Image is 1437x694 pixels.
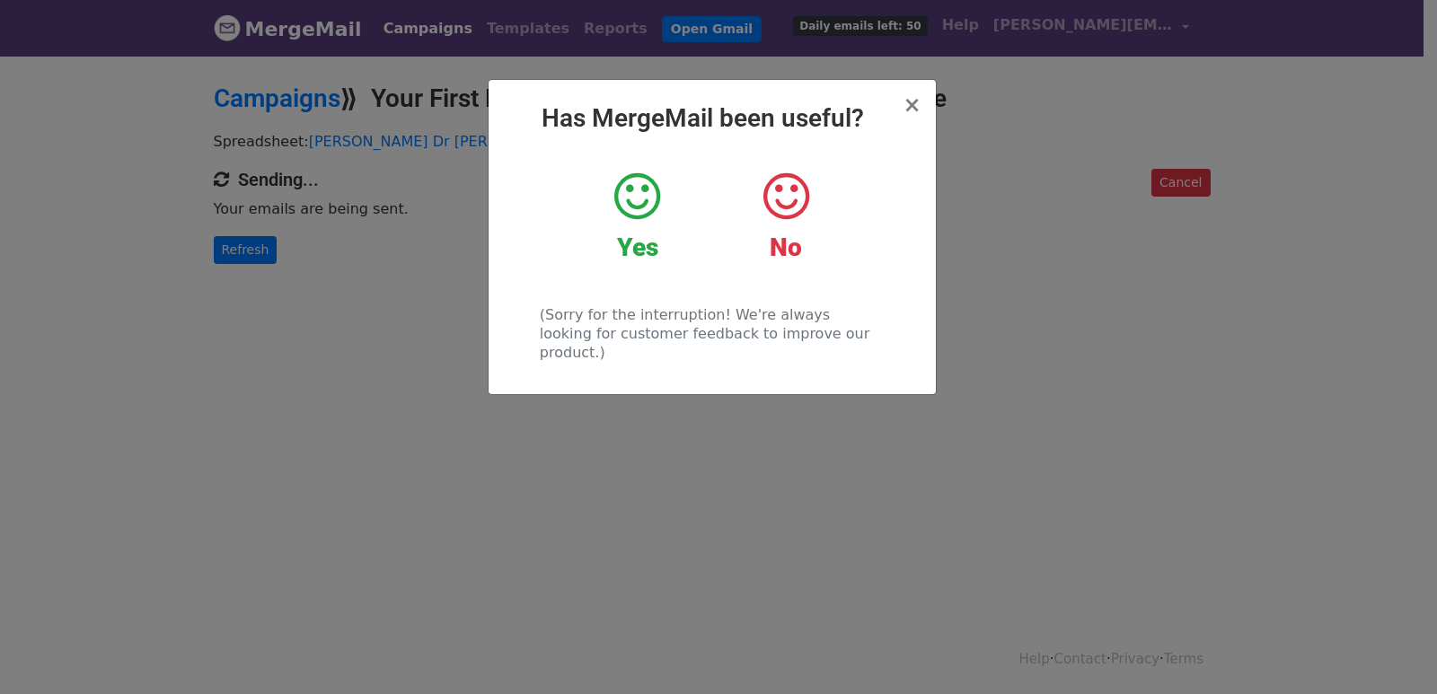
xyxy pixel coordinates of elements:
[725,170,846,263] a: No
[503,103,921,134] h2: Has MergeMail been useful?
[903,92,921,118] span: ×
[770,233,802,262] strong: No
[617,233,658,262] strong: Yes
[540,305,884,362] p: (Sorry for the interruption! We're always looking for customer feedback to improve our product.)
[903,94,921,116] button: Close
[577,170,698,263] a: Yes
